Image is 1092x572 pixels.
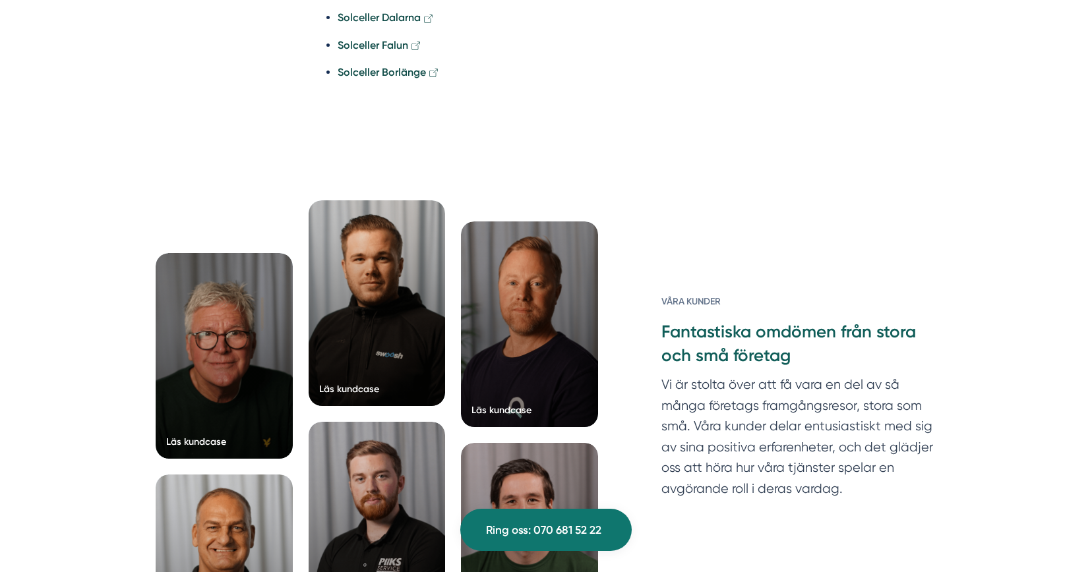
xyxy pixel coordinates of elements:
a: Läs kundcase [461,221,598,427]
div: Läs kundcase [166,435,226,448]
a: Solceller Dalarna [338,11,435,24]
a: Läs kundcase [309,200,446,406]
a: Solceller Borlänge [338,66,440,78]
a: Läs kundcase [156,253,293,459]
div: Läs kundcase [471,403,531,416]
h6: Våra kunder [661,295,936,320]
p: Vi är stolta över att få vara en del av så många företags framgångsresor, stora som små. Våra kun... [661,374,936,505]
span: Ring oss: 070 681 52 22 [486,521,601,539]
strong: Solceller Falun [338,39,408,51]
a: Ring oss: 070 681 52 22 [460,509,632,551]
strong: Solceller Borlänge [338,66,426,78]
a: Solceller Falun [338,39,422,51]
h3: Fantastiska omdömen från stora och små företag [661,320,936,374]
div: Läs kundcase [319,382,379,395]
strong: Solceller Dalarna [338,11,421,24]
